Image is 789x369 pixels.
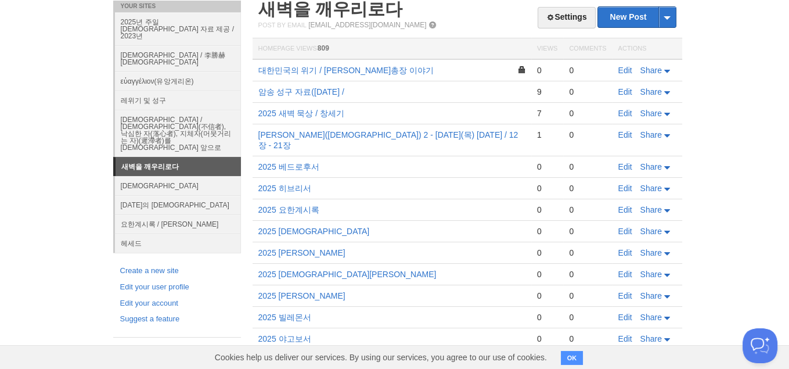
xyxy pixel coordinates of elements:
a: Edit [618,205,632,214]
div: 0 [569,65,606,76]
div: 0 [537,269,557,280]
span: Share [640,184,662,193]
a: [DEMOGRAPHIC_DATA] / 李勝赫[DEMOGRAPHIC_DATA] [115,45,241,71]
a: [DATE]의 [DEMOGRAPHIC_DATA] [115,195,241,214]
a: Suggest a feature [120,313,234,325]
a: 2025 [PERSON_NAME] [258,291,345,300]
li: Your Sites [113,1,241,12]
a: Edit [618,109,632,118]
a: Edit your account [120,298,234,310]
div: 0 [537,312,557,323]
div: 0 [569,183,606,194]
span: Share [640,66,662,75]
button: OK [561,351,583,365]
a: [EMAIL_ADDRESS][DOMAIN_NAME] [308,21,426,29]
a: Create a new site [120,265,234,277]
a: New Post [598,7,675,27]
div: 0 [537,291,557,301]
a: εὐαγγέλιον(유앙게리온) [115,71,241,91]
div: 0 [537,65,557,76]
a: 2025 [DEMOGRAPHIC_DATA][PERSON_NAME] [258,270,437,279]
span: 809 [318,44,329,52]
a: 대한민국의 위기 / [PERSON_NAME]총장 이야기 [258,66,434,75]
div: 0 [537,183,557,194]
span: Share [640,313,662,322]
div: 0 [537,205,557,215]
span: Share [640,334,662,343]
span: Share [640,248,662,257]
a: 2025 새벽 묵상 / 창세기 [258,109,345,118]
div: 9 [537,87,557,97]
span: Share [640,130,662,139]
a: Edit [618,334,632,343]
div: 0 [569,269,606,280]
a: Edit [618,291,632,300]
a: 새벽을 깨우리로다 [116,157,241,176]
div: 0 [569,312,606,323]
div: 0 [537,226,557,237]
div: 0 [569,226,606,237]
span: Share [640,291,662,300]
a: 2025 빌레몬서 [258,313,311,322]
a: 레위기 및 성구 [115,91,241,110]
a: Edit [618,270,632,279]
a: Edit [618,66,632,75]
a: Edit [618,227,632,236]
iframe: Help Scout Beacon - Open [743,328,777,363]
div: 0 [569,162,606,172]
div: 0 [537,248,557,258]
span: Share [640,227,662,236]
a: Edit [618,184,632,193]
div: 0 [537,334,557,344]
a: [DEMOGRAPHIC_DATA] [115,176,241,195]
span: Share [640,205,662,214]
a: [DEMOGRAPHIC_DATA] / [DEMOGRAPHIC_DATA](不信者), 낙심한 자(落心者), 지체자(머뭇거리는 자)(遲滯者)를 [DEMOGRAPHIC_DATA] 앞으로 [115,110,241,157]
span: Share [640,270,662,279]
th: Views [531,38,563,60]
a: Edit [618,248,632,257]
div: 0 [569,334,606,344]
a: 헤세드 [115,234,241,253]
div: 0 [569,248,606,258]
div: 0 [569,87,606,97]
a: Settings [538,7,595,28]
a: Edit your user profile [120,281,234,293]
div: 7 [537,108,557,119]
div: 1 [537,130,557,140]
div: 0 [537,162,557,172]
span: Share [640,109,662,118]
span: Share [640,87,662,96]
span: Share [640,162,662,171]
th: Actions [613,38,682,60]
a: 암송 성구 자료([DATE] / [258,87,344,96]
div: 0 [569,291,606,301]
a: 2025 요한계시록 [258,205,319,214]
a: 2025 [DEMOGRAPHIC_DATA] [258,227,370,236]
div: 0 [569,205,606,215]
a: 2025 야고보서 [258,334,311,343]
a: 2025 베드로후서 [258,162,319,171]
a: Edit [618,87,632,96]
div: 0 [569,130,606,140]
a: Edit [618,313,632,322]
span: Cookies help us deliver our services. By using our services, you agree to our use of cookies. [203,346,559,369]
th: Comments [563,38,612,60]
a: 요한계시록 / [PERSON_NAME] [115,214,241,234]
div: 0 [569,108,606,119]
th: Homepage Views [253,38,531,60]
a: 2025 히브리서 [258,184,311,193]
a: Edit [618,130,632,139]
a: 2025년 주일 [DEMOGRAPHIC_DATA] 자료 제공 / 2023년 [115,12,241,45]
a: 2025 [PERSON_NAME] [258,248,345,257]
span: Post by Email [258,22,307,28]
a: [PERSON_NAME]([DEMOGRAPHIC_DATA]) 2 - [DATE](목) [DATE] / 12장 - 21장 [258,130,518,150]
a: Edit [618,162,632,171]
